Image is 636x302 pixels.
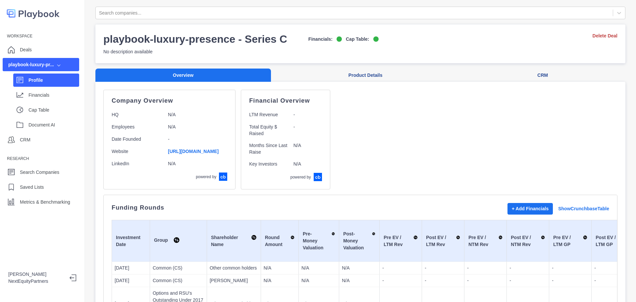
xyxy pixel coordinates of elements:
[425,277,461,284] p: -
[468,234,503,248] div: Pre EV / NTM Rev
[301,265,336,272] p: N/A
[168,124,227,130] p: N/A
[112,205,164,210] p: Funding Rounds
[314,173,322,181] img: crunchbase-logo
[372,230,375,237] img: Sort
[116,234,146,248] div: Investment Date
[115,277,147,284] p: [DATE]
[460,69,625,82] button: CRM
[264,277,296,284] p: N/A
[291,174,311,180] p: powered by
[103,32,287,46] h3: playbook-luxury-presence - Series C
[558,205,609,212] a: Show Crunchbase Table
[95,69,271,82] button: Overview
[112,98,227,103] p: Company Overview
[28,77,79,84] p: Profile
[28,92,79,99] p: Financials
[219,173,227,181] img: crunchbase-logo
[342,277,377,284] p: N/A
[308,36,333,43] p: Financials:
[249,124,288,137] p: Total Equity $ Raised
[168,136,227,143] p: -
[509,265,546,272] p: -
[343,230,375,251] div: Post-Money Valuation
[382,265,419,272] p: -
[249,142,288,155] p: Months Since Last Raise
[301,277,336,284] p: N/A
[20,199,70,206] p: Metrics & Benchmarking
[196,174,216,180] p: powered by
[509,277,546,284] p: -
[426,234,460,248] div: Post EV / LTM Rev
[583,234,588,241] img: Sort
[511,234,545,248] div: Post EV / NTM Rev
[115,265,147,272] p: [DATE]
[112,160,163,167] p: LinkedIn
[593,32,617,39] a: Delete Deal
[594,277,631,284] p: -
[594,265,631,272] p: -
[8,271,64,278] p: [PERSON_NAME]
[7,7,60,20] img: logo-colored
[342,265,377,272] p: N/A
[168,149,219,154] a: [URL][DOMAIN_NAME]
[168,111,227,118] p: N/A
[28,107,79,114] p: Cap Table
[210,277,258,284] p: [PERSON_NAME]
[249,161,288,168] p: Key Investors
[8,278,64,285] p: NextEquityPartners
[173,237,180,243] img: Sort
[337,36,342,42] img: on-logo
[382,277,419,284] p: -
[271,69,460,82] button: Product Details
[303,230,335,251] div: Pre-Money Valuation
[154,237,203,245] div: Group
[553,234,587,248] div: Pre EV / LTM GP
[103,48,379,55] p: No description available
[293,124,322,137] p: -
[210,265,258,272] p: Other common holders
[249,98,322,103] p: Financial Overview
[211,234,257,248] div: Shareholder Name
[413,234,418,241] img: Sort
[499,234,503,241] img: Sort
[467,277,504,284] p: -
[20,184,44,191] p: Saved Lists
[112,136,163,143] p: Date Founded
[373,36,379,42] img: on-logo
[168,160,227,167] p: N/A
[20,169,59,176] p: Search Companies
[291,234,294,241] img: Sort
[112,111,163,118] p: HQ
[541,234,545,241] img: Sort
[467,265,504,272] p: -
[293,111,322,118] p: -
[251,234,257,241] img: Sort
[153,265,204,272] p: Common (CS)
[112,124,163,130] p: Employees
[249,111,288,118] p: LTM Revenue
[28,122,79,128] p: Document AI
[293,161,322,168] p: N/A
[293,142,322,155] p: N/A
[20,136,30,143] p: CRM
[346,36,369,43] p: Cap Table:
[112,148,163,155] p: Website
[552,265,589,272] p: -
[153,277,204,284] p: Common (CS)
[596,234,630,248] div: Post EV / LTM GP
[552,277,589,284] p: -
[425,265,461,272] p: -
[384,234,418,248] div: Pre EV / LTM Rev
[507,203,553,215] button: + Add Financials
[264,265,296,272] p: N/A
[265,234,294,248] div: Round Amount
[332,230,335,237] img: Sort
[20,46,32,53] p: Deals
[456,234,460,241] img: Sort
[8,61,54,68] div: playbook-luxury-pr...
